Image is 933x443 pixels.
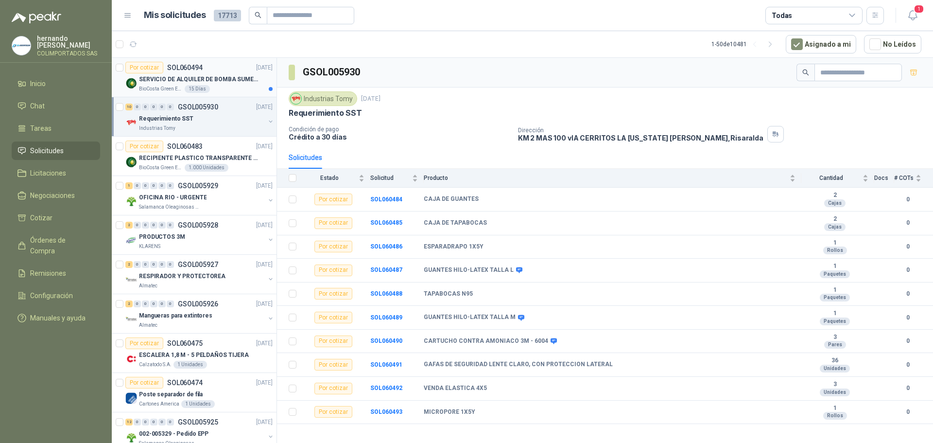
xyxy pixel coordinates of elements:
[289,152,322,163] div: Solicitudes
[158,182,166,189] div: 0
[820,389,850,396] div: Unidades
[314,312,352,323] div: Por cotizar
[158,104,166,110] div: 0
[820,318,850,325] div: Paquetes
[255,12,261,18] span: search
[291,93,301,104] img: Company Logo
[314,217,352,229] div: Por cotizar
[370,243,402,250] a: SOL060486
[150,301,157,307] div: 0
[424,169,801,188] th: Producto
[824,199,846,207] div: Cajas
[314,406,352,418] div: Por cotizar
[801,405,868,412] b: 1
[12,74,100,93] a: Inicio
[167,64,203,71] p: SOL060494
[801,175,861,181] span: Cantidad
[801,310,868,318] b: 1
[144,8,206,22] h1: Mis solicitudes
[158,261,166,268] div: 0
[125,274,137,286] img: Company Logo
[185,85,210,93] div: 15 Días
[30,213,52,223] span: Cotizar
[125,219,275,250] a: 2 0 0 0 0 0 GSOL005928[DATE] Company LogoPRODUCTOS 3MKLARENS
[370,196,402,203] b: SOL060484
[786,35,856,53] button: Asignado a mi
[256,378,273,388] p: [DATE]
[12,119,100,138] a: Tareas
[370,266,402,273] a: SOL060487
[314,288,352,300] div: Por cotizar
[139,75,260,84] p: SERVICIO DE ALQUILER DE BOMBA SUMERGIBLE DE 1 HP
[314,359,352,371] div: Por cotizar
[894,384,921,393] b: 0
[424,195,479,203] b: CAJA DE GUANTES
[30,235,91,256] span: Órdenes de Compra
[370,408,402,415] a: SOL060493
[150,222,157,229] div: 0
[256,221,273,230] p: [DATE]
[824,341,846,349] div: Pares
[424,219,487,227] b: CAJA DE TAPABOCAS
[424,266,514,274] b: GUANTES HILO-LATEX TALLA L
[125,261,133,268] div: 2
[139,361,172,369] p: Calzatodo S.A.
[370,169,424,188] th: Solicitud
[424,175,788,181] span: Producto
[139,282,157,290] p: Almatec
[370,337,402,344] a: SOL060490
[178,182,218,189] p: GSOL005929
[139,351,249,360] p: ESCALERA 1,8 M - 5 PELDAÑOS TIJERA
[142,182,149,189] div: 0
[134,222,141,229] div: 0
[894,266,921,275] b: 0
[820,270,850,278] div: Paquetes
[314,194,352,205] div: Por cotizar
[125,353,137,365] img: Company Logo
[125,62,163,73] div: Por cotizar
[424,290,473,298] b: TAPABOCAS N95
[139,429,208,439] p: 002-005329 - Pedido EPP
[125,337,163,349] div: Por cotizar
[289,108,362,118] p: Requerimiento SST
[256,300,273,309] p: [DATE]
[772,10,792,21] div: Todas
[370,219,402,226] a: SOL060485
[303,65,362,80] h3: GSOL005930
[30,168,66,178] span: Licitaciones
[150,104,157,110] div: 0
[158,301,166,307] div: 0
[167,222,174,229] div: 0
[370,314,402,321] a: SOL060489
[30,101,45,111] span: Chat
[256,142,273,151] p: [DATE]
[173,361,207,369] div: 1 Unidades
[370,385,402,391] a: SOL060492
[518,134,763,142] p: KM 2 MAS 100 vIA CERRITOS LA [US_STATE] [PERSON_NAME] , Risaralda
[424,408,475,416] b: MICROPORE 1X5Y
[874,169,894,188] th: Docs
[158,222,166,229] div: 0
[142,104,149,110] div: 0
[134,104,141,110] div: 0
[801,381,868,389] b: 3
[894,242,921,251] b: 0
[125,419,133,425] div: 12
[424,385,487,392] b: VENDA ELASTICA 4X5
[167,104,174,110] div: 0
[30,78,46,89] span: Inicio
[256,418,273,427] p: [DATE]
[361,94,380,104] p: [DATE]
[12,97,100,115] a: Chat
[823,247,847,254] div: Rollos
[12,186,100,205] a: Negociaciones
[167,301,174,307] div: 0
[37,35,100,49] p: hernando [PERSON_NAME]
[142,261,149,268] div: 0
[289,126,510,133] p: Condición de pago
[30,123,52,134] span: Tareas
[370,290,402,297] b: SOL060488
